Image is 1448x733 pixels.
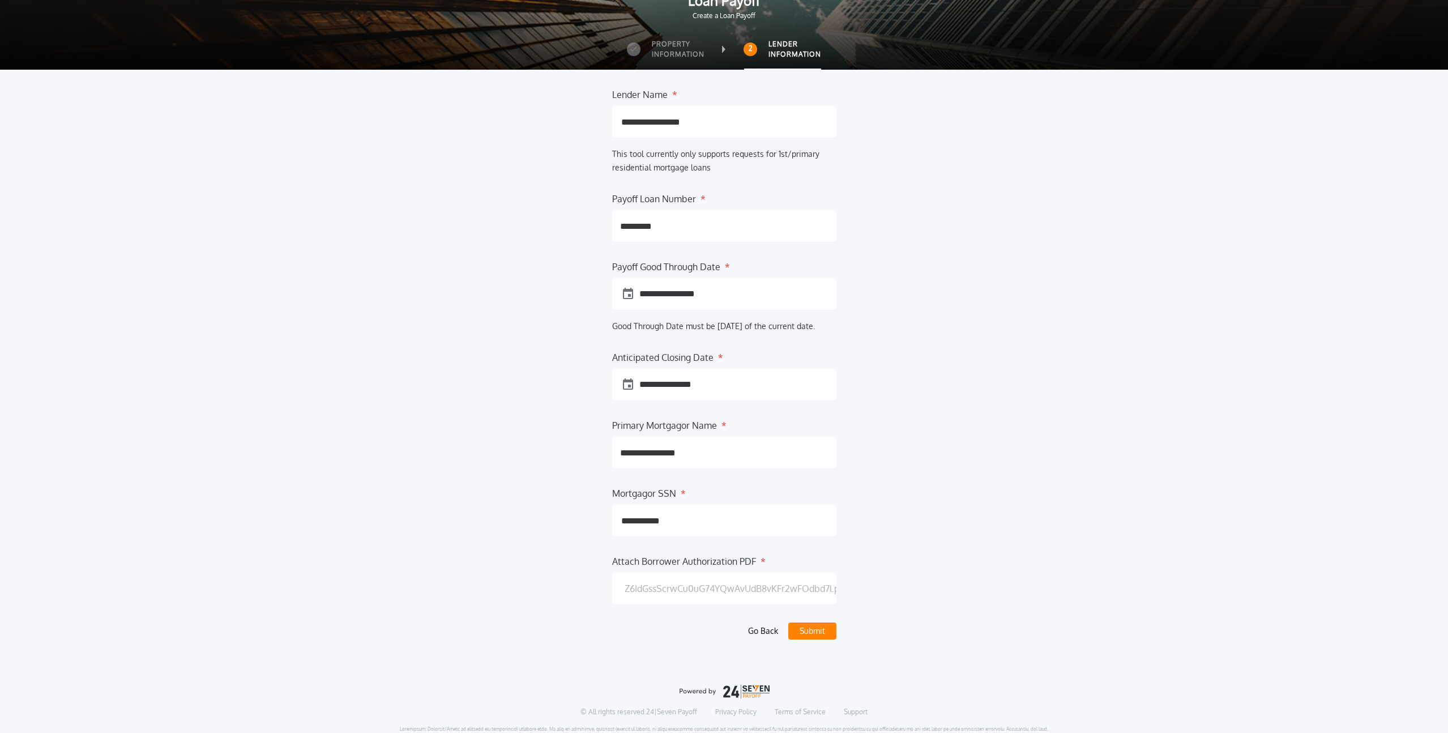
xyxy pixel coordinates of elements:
span: Create a Loan Payoff [18,11,1430,21]
label: Lender Name [612,88,668,97]
label: Attach Borrower Authorization PDF [612,555,756,564]
label: This tool currently only supports requests for 1st/primary residential mortgage loans [612,149,819,172]
label: Primary Mortgagor Name [612,419,717,428]
a: Terms of Service [775,708,826,717]
h2: 2 [749,44,753,53]
a: Support [844,708,868,717]
a: Privacy Policy [715,708,757,717]
img: logo [679,685,770,698]
button: Submit [788,623,836,640]
label: Good Through Date must be [DATE] of the current date. [612,321,815,331]
label: Payoff Good Through Date [612,260,720,269]
label: Property Information [652,39,704,59]
button: Go Back [744,623,783,640]
p: Z6IdGssScrwCu0uG74YQwAvUdB8vKFr2wFOdbd7l.pdf [625,582,847,595]
label: Anticipated Closing Date [612,351,714,360]
label: Payoff Loan Number [612,192,696,201]
label: Lender Information [768,39,821,59]
p: © All rights reserved. 24|Seven Payoff [580,708,697,717]
label: Mortgagor SSN [612,487,676,496]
